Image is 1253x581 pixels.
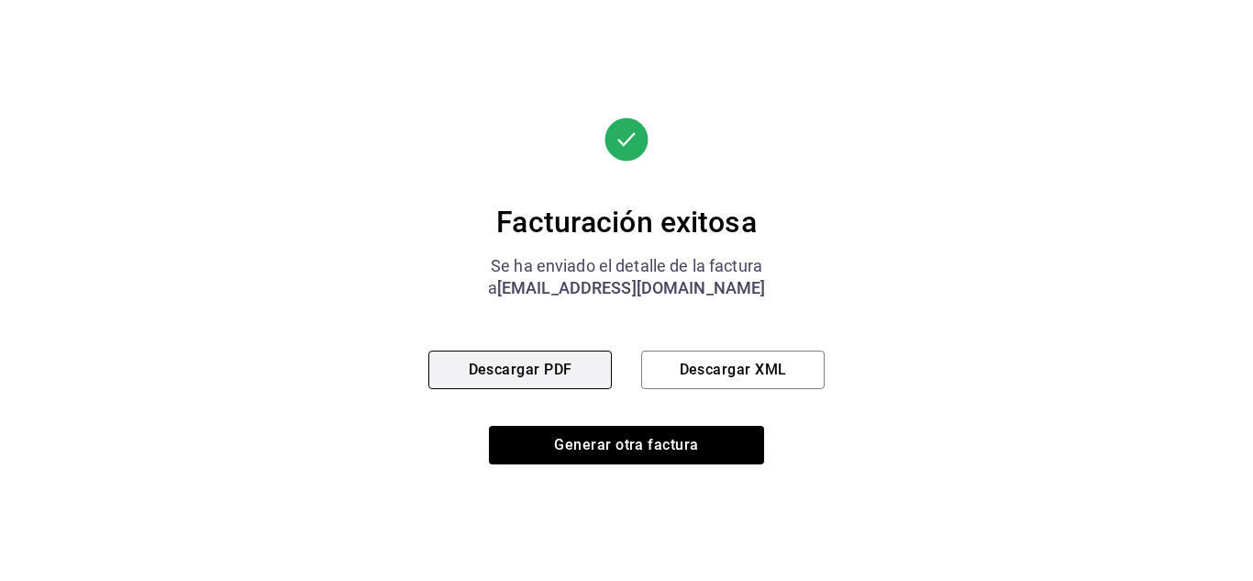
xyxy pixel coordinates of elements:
[428,277,825,299] div: a
[428,255,825,277] div: Se ha enviado el detalle de la factura
[641,351,825,389] button: Descargar XML
[428,351,612,389] button: Descargar PDF
[428,204,825,240] div: Facturación exitosa
[489,426,764,464] button: Generar otra factura
[497,278,766,297] span: [EMAIL_ADDRESS][DOMAIN_NAME]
